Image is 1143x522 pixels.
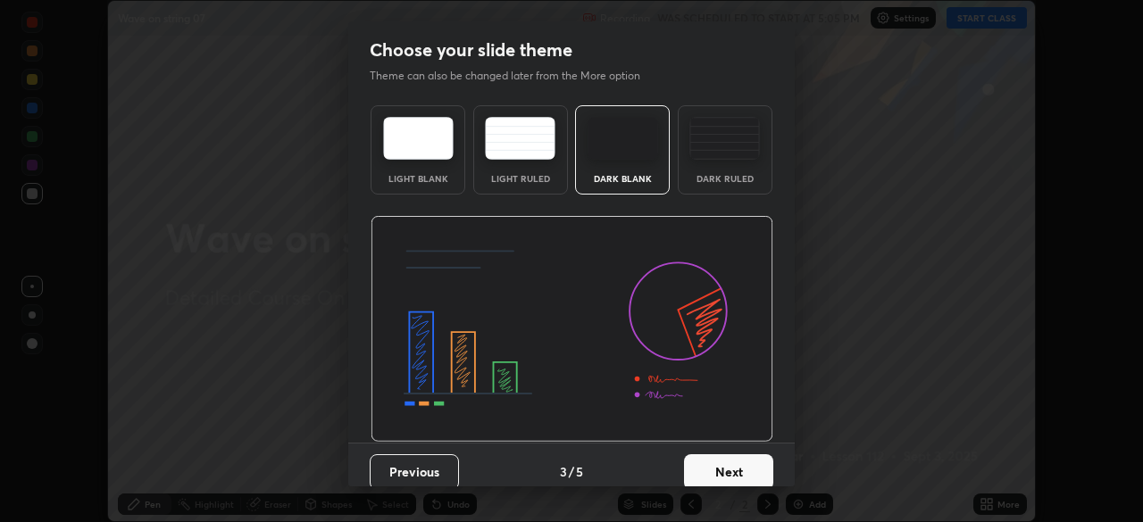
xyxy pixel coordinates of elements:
img: lightTheme.e5ed3b09.svg [383,117,454,160]
div: Dark Blank [587,174,658,183]
div: Dark Ruled [689,174,761,183]
img: darkThemeBanner.d06ce4a2.svg [371,216,773,443]
img: lightRuledTheme.5fabf969.svg [485,117,555,160]
h4: 5 [576,462,583,481]
button: Next [684,454,773,490]
div: Light Blank [382,174,454,183]
h2: Choose your slide theme [370,38,572,62]
h4: / [569,462,574,481]
h4: 3 [560,462,567,481]
p: Theme can also be changed later from the More option [370,68,659,84]
img: darkTheme.f0cc69e5.svg [588,117,658,160]
img: darkRuledTheme.de295e13.svg [689,117,760,160]
button: Previous [370,454,459,490]
div: Light Ruled [485,174,556,183]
